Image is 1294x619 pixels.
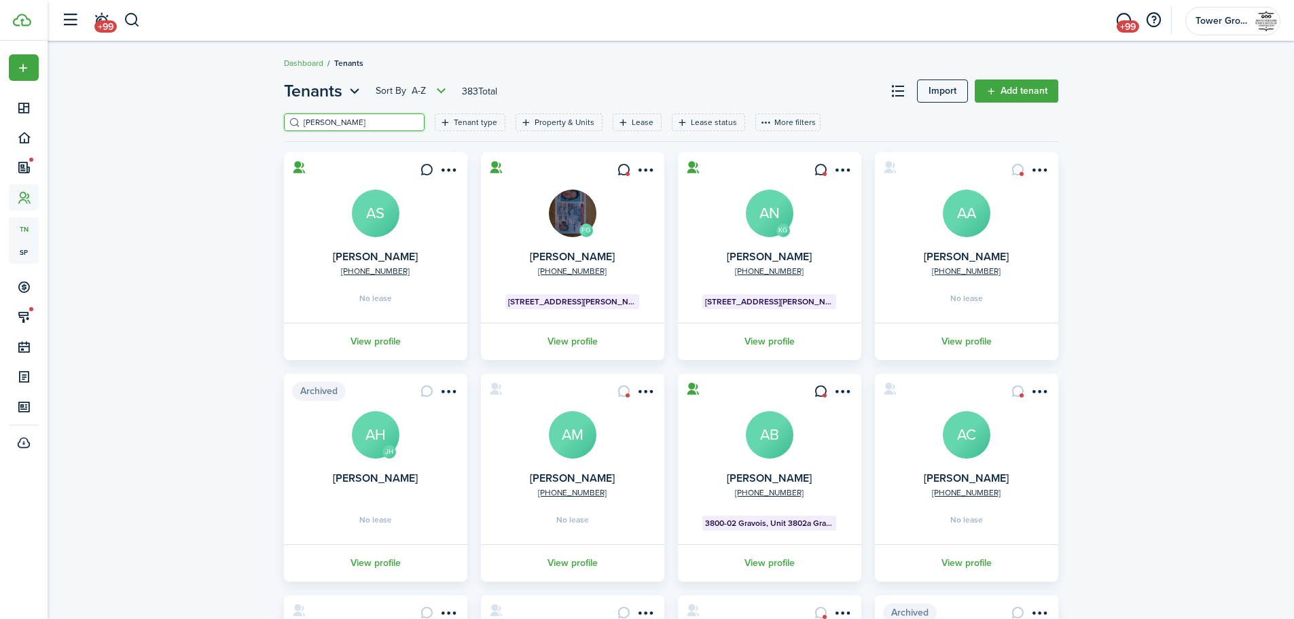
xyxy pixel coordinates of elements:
a: [PERSON_NAME] [924,470,1009,486]
img: Tower Grove Community Development Corporation [1255,10,1277,32]
span: No lease [950,294,983,302]
a: [PERSON_NAME] [727,249,812,264]
button: Open menu [634,163,656,181]
button: Open menu [634,385,656,403]
a: [PHONE_NUMBER] [932,265,1001,277]
img: Aaron Leach [549,190,596,237]
a: View profile [873,544,1060,582]
button: Open menu [1028,385,1050,403]
a: Messaging [1111,3,1136,38]
button: Open resource center [1142,9,1165,32]
button: Tenants [284,79,363,103]
a: [PHONE_NUMBER] [538,487,607,499]
avatar-text: KG [776,224,790,237]
header-page-total: 383 Total [462,84,497,99]
span: Tenants [284,79,342,103]
a: Import [917,79,968,103]
a: [PHONE_NUMBER] [735,265,804,277]
a: View profile [873,323,1060,360]
button: More filters [755,113,821,131]
filter-tag: Open filter [672,113,745,131]
button: Open menu [437,385,459,403]
a: [PERSON_NAME] [333,249,418,264]
span: 3800-02 Gravois, Unit 3802a Gravois [705,517,833,529]
button: Open sidebar [57,7,83,33]
avatar-text: JH [382,445,396,459]
button: Open menu [831,163,853,181]
a: Add tenant [975,79,1058,103]
a: [PERSON_NAME] [530,470,615,486]
span: A-Z [412,84,426,98]
img: TenantCloud [13,14,31,26]
a: AM [549,411,596,459]
a: sp [9,241,39,264]
span: +99 [1117,20,1139,33]
a: tn [9,217,39,241]
span: No lease [359,516,392,524]
span: [STREET_ADDRESS][PERSON_NAME] [508,296,636,308]
filter-tag-label: Property & Units [535,116,594,128]
a: [PERSON_NAME] [924,249,1009,264]
button: Search [124,9,141,32]
span: No lease [359,294,392,302]
filter-tag: Open filter [613,113,662,131]
input: Search here... [300,116,420,129]
button: Open menu [437,163,459,181]
filter-tag: Open filter [435,113,505,131]
span: [STREET_ADDRESS][PERSON_NAME] [705,296,833,308]
a: AS [352,190,399,237]
span: Tenants [334,57,363,69]
a: View profile [282,544,469,582]
span: Tower Grove Community Development Corporation [1196,16,1250,26]
a: [PERSON_NAME] [530,249,615,264]
filter-tag-label: Lease [632,116,653,128]
filter-tag-label: Lease status [691,116,737,128]
a: [PHONE_NUMBER] [341,265,410,277]
a: View profile [282,323,469,360]
a: View profile [676,323,863,360]
a: View profile [676,544,863,582]
button: Sort byA-Z [376,83,450,99]
a: View profile [479,544,666,582]
a: AA [943,190,990,237]
filter-tag-label: Tenant type [454,116,497,128]
avatar-text: FG [579,224,593,237]
span: No lease [556,516,589,524]
a: [PHONE_NUMBER] [932,487,1001,499]
button: Open menu [1028,163,1050,181]
a: [PERSON_NAME] [333,470,418,486]
button: Open menu [831,385,853,403]
a: AH [352,411,399,459]
span: No lease [950,516,983,524]
a: AB [746,411,793,459]
span: +99 [94,20,117,33]
a: Dashboard [284,57,323,69]
a: [PHONE_NUMBER] [538,265,607,277]
button: Open menu [376,83,450,99]
a: AN [746,190,793,237]
a: Notifications [88,3,114,38]
a: View profile [479,323,666,360]
span: Archived [292,382,346,401]
a: [PHONE_NUMBER] [735,487,804,499]
button: Open menu [284,79,363,103]
a: AC [943,411,990,459]
span: Sort by [376,84,412,98]
a: [PERSON_NAME] [727,470,812,486]
button: Open menu [9,54,39,81]
filter-tag: Open filter [516,113,603,131]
